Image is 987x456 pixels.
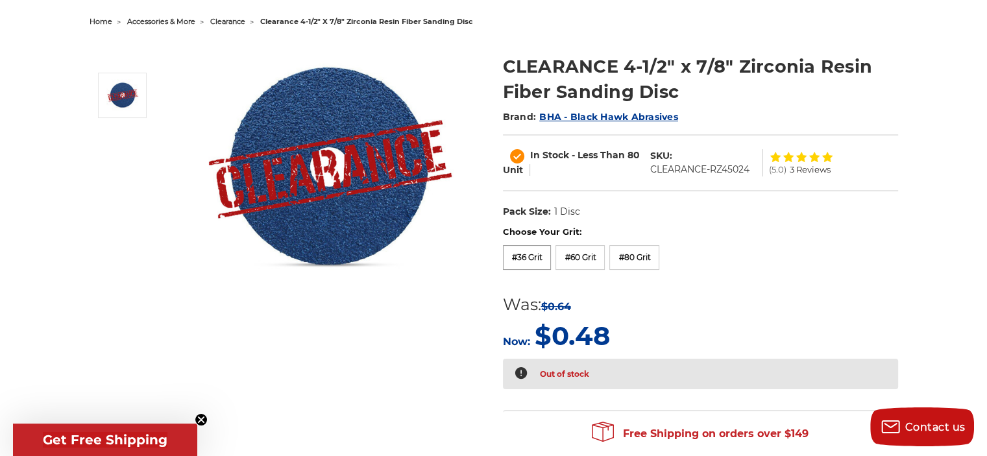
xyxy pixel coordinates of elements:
[503,293,610,317] div: Was:
[43,432,167,448] span: Get Free Shipping
[769,165,786,174] span: (5.0)
[503,164,523,176] span: Unit
[503,111,537,123] span: Brand:
[905,421,966,433] span: Contact us
[539,111,678,123] a: BHA - Black Hawk Abrasives
[13,424,197,456] div: Get Free ShippingClose teaser
[650,149,672,163] dt: SKU:
[127,17,195,26] a: accessories & more
[210,17,245,26] a: clearance
[628,149,640,161] span: 80
[195,413,208,426] button: Close teaser
[503,54,898,104] h1: CLEARANCE 4-1/2" x 7/8" Zirconia Resin Fiber Sanding Disc
[90,17,112,26] a: home
[260,17,473,26] span: clearance 4-1/2" x 7/8" zirconia resin fiber sanding disc
[870,407,974,446] button: Contact us
[106,79,139,112] img: CLEARANCE 4-1/2" zirc resin fiber disc
[503,335,530,348] span: Now:
[790,165,831,174] span: 3 Reviews
[554,205,579,219] dd: 1 Disc
[503,226,898,239] label: Choose Your Grit:
[592,421,809,447] span: Free Shipping on orders over $149
[503,205,551,219] dt: Pack Size:
[650,163,749,176] dd: CLEARANCE-RZ45024
[530,149,569,161] span: In Stock
[535,320,610,352] span: $0.48
[201,40,460,298] img: CLEARANCE 4-1/2" zirc resin fiber disc
[539,366,589,382] p: Out of stock
[572,149,625,161] span: - Less Than
[541,300,571,313] span: $0.64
